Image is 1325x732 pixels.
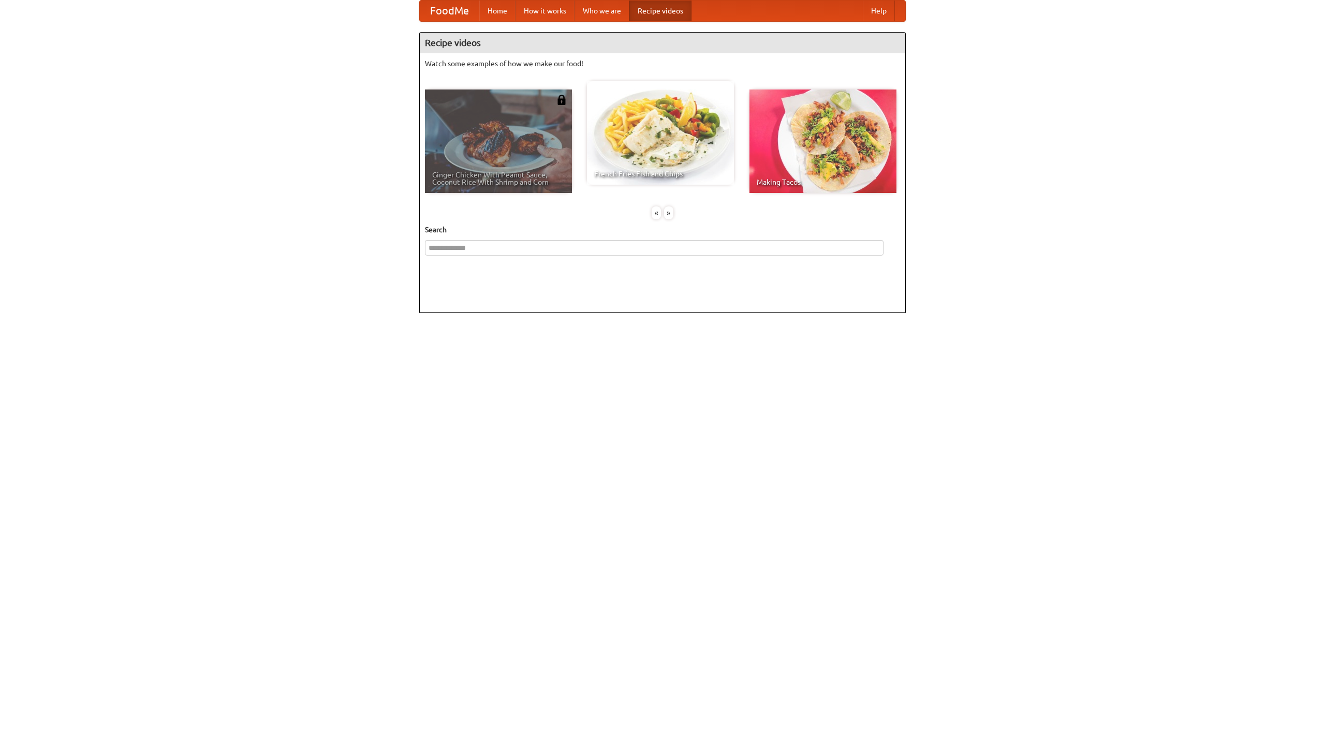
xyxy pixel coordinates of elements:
h5: Search [425,225,900,235]
a: FoodMe [420,1,479,21]
span: Making Tacos [757,178,889,186]
h4: Recipe videos [420,33,905,53]
a: How it works [516,1,575,21]
div: » [664,206,673,219]
a: Recipe videos [629,1,691,21]
a: Making Tacos [749,89,896,193]
a: Help [863,1,895,21]
span: French Fries Fish and Chips [594,170,727,177]
p: Watch some examples of how we make our food! [425,58,900,69]
div: « [652,206,661,219]
a: French Fries Fish and Chips [587,81,734,185]
img: 483408.png [556,95,567,105]
a: Home [479,1,516,21]
a: Who we are [575,1,629,21]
